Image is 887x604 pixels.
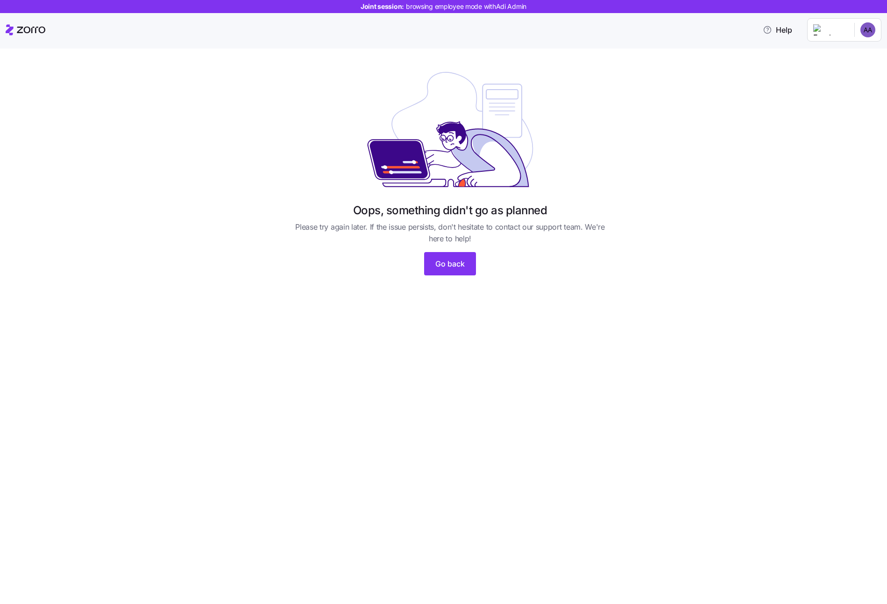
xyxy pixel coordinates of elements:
[755,21,800,39] button: Help
[435,258,465,269] span: Go back
[424,252,476,275] button: Go back
[860,22,875,37] img: 09212804168253c57e3bfecf549ffc4d
[763,24,792,35] span: Help
[290,221,611,245] span: Please try again later. If the issue persists, don't hesitate to contact our support team. We're ...
[361,2,526,11] span: Joint session:
[406,2,526,11] span: browsing employee mode with Adi Admin
[813,24,847,35] img: Employer logo
[353,203,547,218] h1: Oops, something didn't go as planned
